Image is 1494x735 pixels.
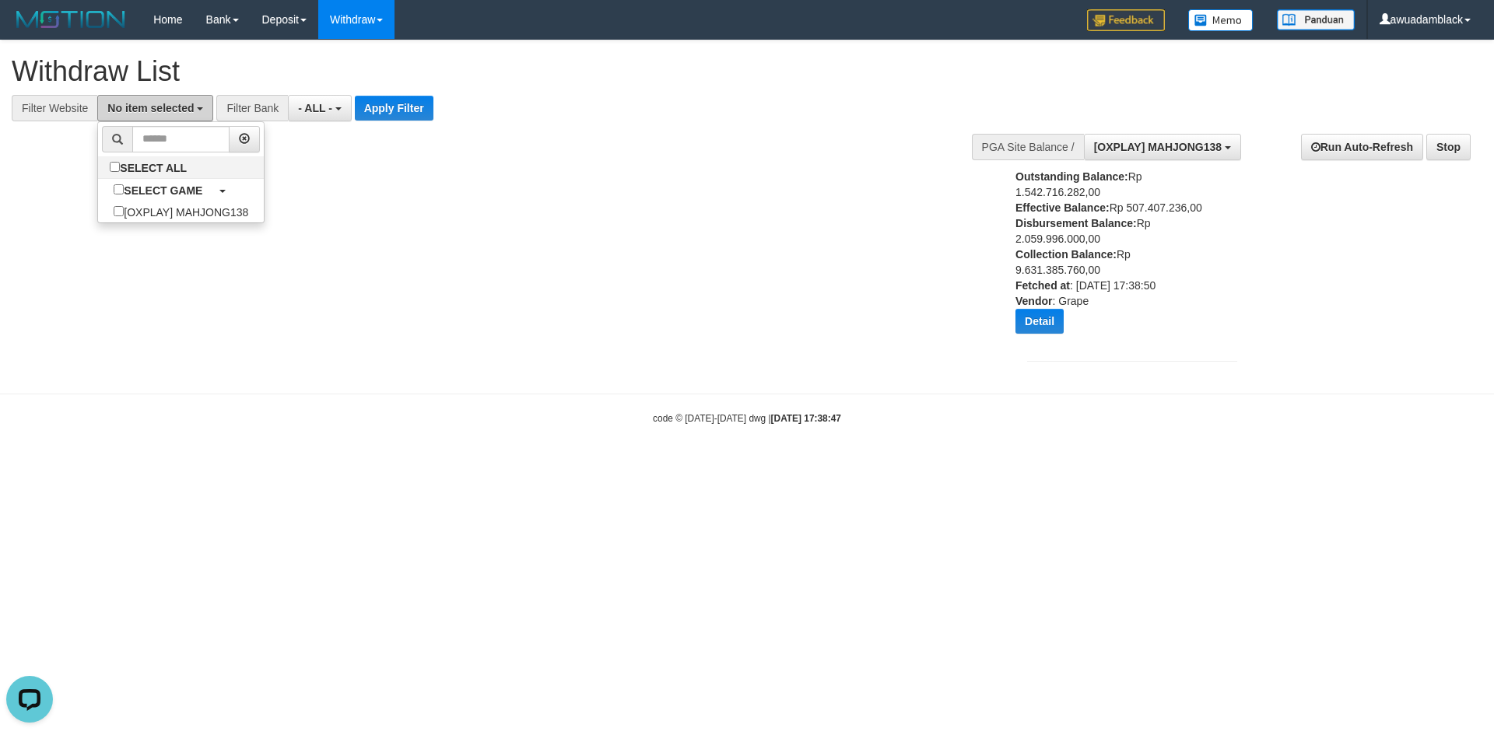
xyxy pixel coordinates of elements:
[972,134,1084,160] div: PGA Site Balance /
[114,184,124,194] input: SELECT GAME
[1015,248,1117,261] b: Collection Balance:
[1084,134,1241,160] button: [OXPLAY] MAHJONG138
[1087,9,1165,31] img: Feedback.jpg
[216,95,288,121] div: Filter Bank
[107,102,194,114] span: No item selected
[114,206,124,216] input: [OXPLAY] MAHJONG138
[1426,134,1471,160] a: Stop
[1015,169,1210,345] div: Rp 1.542.716.282,00 Rp 507.407.236,00 Rp 2.059.996.000,00 Rp 9.631.385.760,00 : [DATE] 17:38:50 :...
[1015,201,1110,214] b: Effective Balance:
[12,56,980,87] h1: Withdraw List
[98,156,202,178] label: SELECT ALL
[1301,134,1423,160] a: Run Auto-Refresh
[1015,170,1128,183] b: Outstanding Balance:
[1094,141,1222,153] span: [OXPLAY] MAHJONG138
[12,95,97,121] div: Filter Website
[1015,309,1064,334] button: Detail
[1015,217,1137,229] b: Disbursement Balance:
[288,95,351,121] button: - ALL -
[124,184,202,197] b: SELECT GAME
[653,413,841,424] small: code © [DATE]-[DATE] dwg |
[298,102,332,114] span: - ALL -
[1015,295,1052,307] b: Vendor
[98,201,264,222] label: [OXPLAY] MAHJONG138
[1015,279,1070,292] b: Fetched at
[98,179,264,201] a: SELECT GAME
[6,6,53,53] button: Open LiveChat chat widget
[12,8,130,31] img: MOTION_logo.png
[110,162,120,172] input: SELECT ALL
[1188,9,1254,31] img: Button%20Memo.svg
[771,413,841,424] strong: [DATE] 17:38:47
[355,96,433,121] button: Apply Filter
[97,95,213,121] button: No item selected
[1277,9,1355,30] img: panduan.png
